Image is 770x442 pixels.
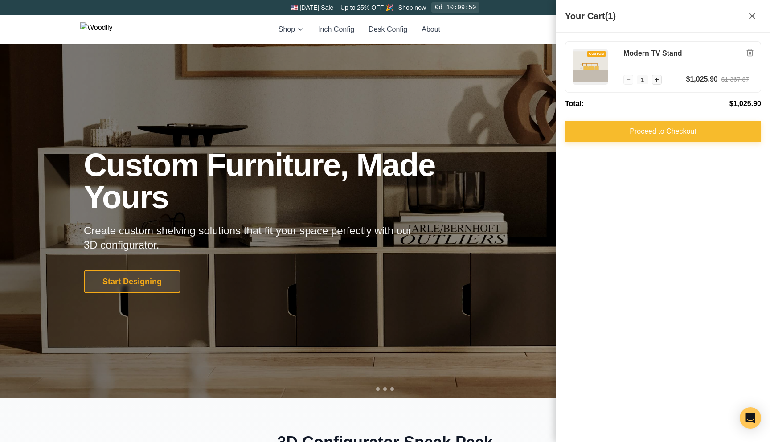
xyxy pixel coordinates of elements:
h3: Modern TV Stand [623,49,749,58]
h1: Custom Furniture, Made Yours [84,149,483,213]
button: Proceed to Checkout [565,121,761,142]
div: $1,367.87 [721,75,749,84]
button: Shop [279,24,304,35]
h2: Your Cart (1) [565,9,616,23]
p: Create custom shelving solutions that fit your space perfectly with our 3D configurator. [84,224,426,252]
a: Shop now [398,4,426,11]
img: Modern TV Stand [573,49,608,84]
span: 1 [637,75,648,84]
span: 🇺🇸 [DATE] Sale – Up to 25% OFF 🎉 – [291,4,398,11]
div: Open Intercom Messenger [740,407,761,429]
button: Inch Config [318,24,354,35]
img: Woodlly [80,22,113,37]
div: CUSTOM [587,51,606,57]
button: Desk Config [369,24,407,35]
div: 0d 10:09:50 [431,2,479,13]
button: Increase quantity [652,75,662,85]
button: About [422,24,440,35]
button: Start Designing [84,270,180,293]
span: Total: [565,98,584,109]
span: $1,025.90 [729,98,761,109]
button: Remove item [744,46,756,59]
div: $1,025.90 [686,74,718,85]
